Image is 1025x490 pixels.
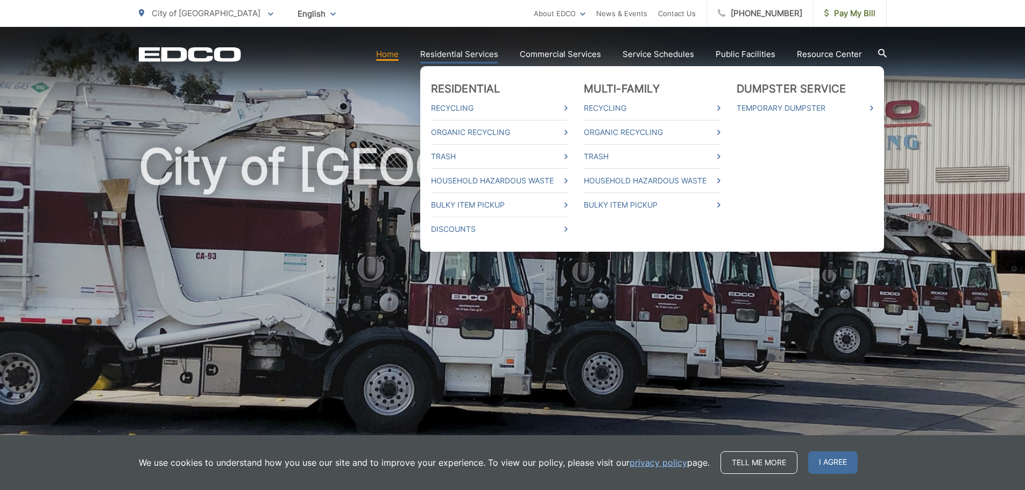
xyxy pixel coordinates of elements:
a: Residential Services [420,48,498,61]
a: Household Hazardous Waste [584,174,720,187]
a: EDCD logo. Return to the homepage. [139,47,241,62]
a: Home [376,48,399,61]
span: Pay My Bill [824,7,875,20]
a: News & Events [596,7,647,20]
h1: City of [GEOGRAPHIC_DATA] [139,140,887,480]
a: Bulky Item Pickup [431,198,568,211]
a: Trash [431,150,568,163]
span: English [289,4,344,23]
a: Dumpster Service [737,82,846,95]
a: Recycling [584,102,720,115]
a: Temporary Dumpster [737,102,873,115]
a: Residential [431,82,500,95]
a: Multi-Family [584,82,660,95]
a: Service Schedules [623,48,694,61]
a: Public Facilities [716,48,775,61]
a: Tell me more [720,451,797,474]
a: Organic Recycling [584,126,720,139]
a: Recycling [431,102,568,115]
a: Discounts [431,223,568,236]
a: Trash [584,150,720,163]
a: About EDCO [534,7,585,20]
p: We use cookies to understand how you use our site and to improve your experience. To view our pol... [139,456,710,469]
span: I agree [808,451,858,474]
a: Household Hazardous Waste [431,174,568,187]
a: Bulky Item Pickup [584,198,720,211]
a: privacy policy [630,456,687,469]
a: Commercial Services [520,48,601,61]
span: City of [GEOGRAPHIC_DATA] [152,8,260,18]
a: Resource Center [797,48,862,61]
a: Organic Recycling [431,126,568,139]
a: Contact Us [658,7,696,20]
